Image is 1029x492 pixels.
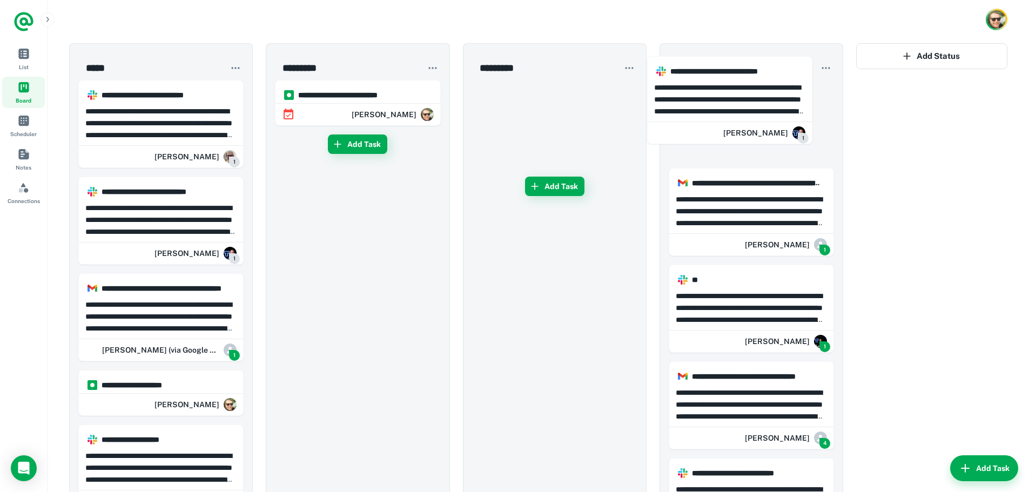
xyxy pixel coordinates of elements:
[2,77,45,108] a: Board
[986,9,1007,30] button: Account button
[16,163,31,172] span: Notes
[10,130,37,138] span: Scheduler
[19,63,29,71] span: List
[16,96,31,105] span: Board
[11,455,37,481] div: Load Chat
[987,10,1006,29] img: Karl Chaffey
[856,43,1007,69] button: Add Status
[525,177,584,196] button: Add Task
[8,197,40,205] span: Connections
[2,110,45,141] a: Scheduler
[328,134,387,154] button: Add Task
[2,43,45,75] a: List
[2,144,45,175] a: Notes
[2,177,45,208] a: Connections
[950,455,1018,481] button: Add Task
[13,11,35,32] a: Logo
